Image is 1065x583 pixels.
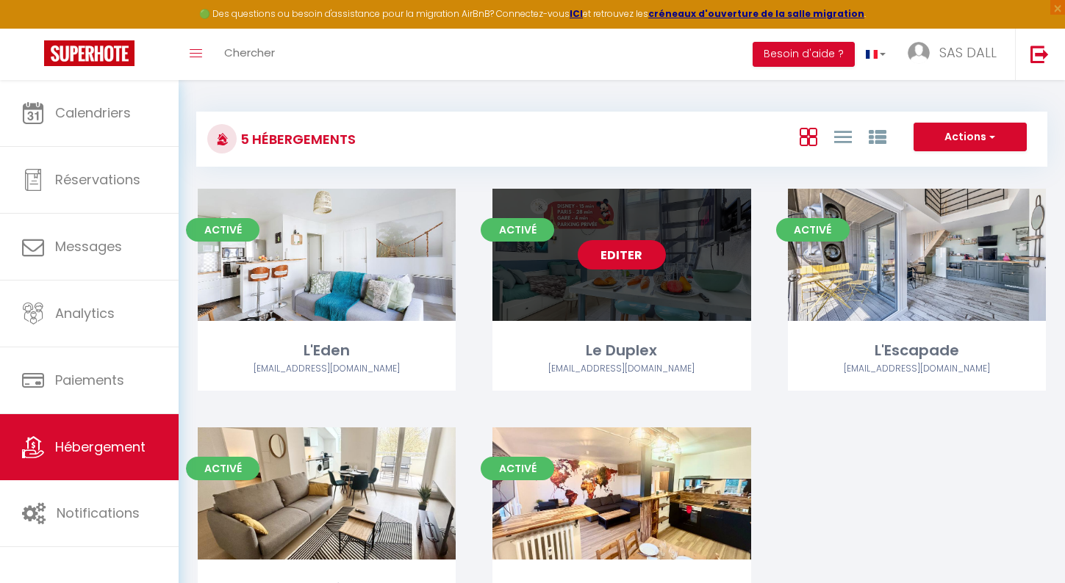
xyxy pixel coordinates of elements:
a: Editer [578,240,666,269]
span: Messages [55,237,122,256]
span: Calendriers [55,104,131,122]
button: Besoin d'aide ? [753,42,855,67]
a: Vue en Box [800,124,817,148]
span: Activé [776,218,850,242]
span: Paiements [55,371,124,389]
span: SAS DALL [939,43,997,62]
img: ... [908,42,930,64]
button: Actions [914,123,1027,152]
div: Airbnb [788,362,1046,376]
span: Activé [481,457,554,480]
a: ICI [570,7,583,20]
a: Vue par Groupe [869,124,886,148]
img: logout [1030,45,1049,63]
div: L'Eden [198,339,456,362]
img: Super Booking [44,40,135,66]
span: Activé [186,457,259,480]
span: Notifications [57,504,140,522]
a: Vue en Liste [834,124,852,148]
span: Activé [481,218,554,242]
div: Airbnb [492,362,750,376]
a: Chercher [213,29,286,80]
span: Hébergement [55,438,146,456]
span: Chercher [224,45,275,60]
h3: 5 Hébergements [237,123,356,156]
span: Activé [186,218,259,242]
a: créneaux d'ouverture de la salle migration [648,7,864,20]
div: L'Escapade [788,339,1046,362]
div: Le Duplex [492,339,750,362]
span: Réservations [55,170,140,189]
div: Airbnb [198,362,456,376]
button: Ouvrir le widget de chat LiveChat [12,6,56,50]
a: ... SAS DALL [897,29,1015,80]
span: Analytics [55,304,115,322]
